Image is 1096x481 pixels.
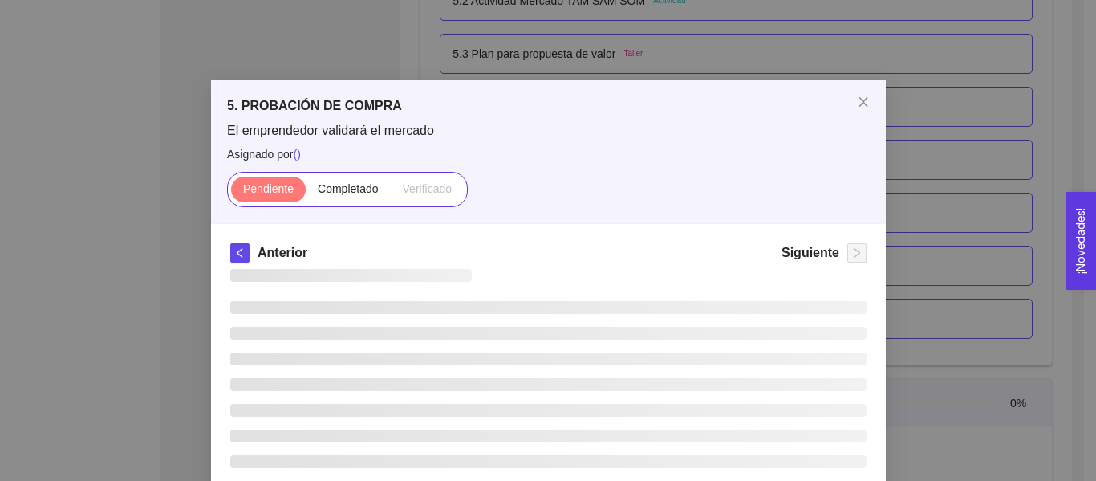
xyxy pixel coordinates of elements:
button: Close [841,80,886,125]
span: Asignado por [227,145,870,163]
span: El emprendedor validará el mercado [227,122,870,140]
span: close [857,96,870,108]
button: Open Feedback Widget [1066,192,1096,290]
span: left [231,247,249,259]
span: Pendiente [242,182,293,195]
button: right [847,243,867,263]
h5: Siguiente [781,243,838,263]
button: left [230,243,250,263]
span: Verificado [402,182,451,195]
span: Completado [318,182,379,195]
h5: 5. PROBACIÓN DE COMPRA [227,96,870,116]
span: ( ) [293,148,300,161]
h5: Anterior [258,243,307,263]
